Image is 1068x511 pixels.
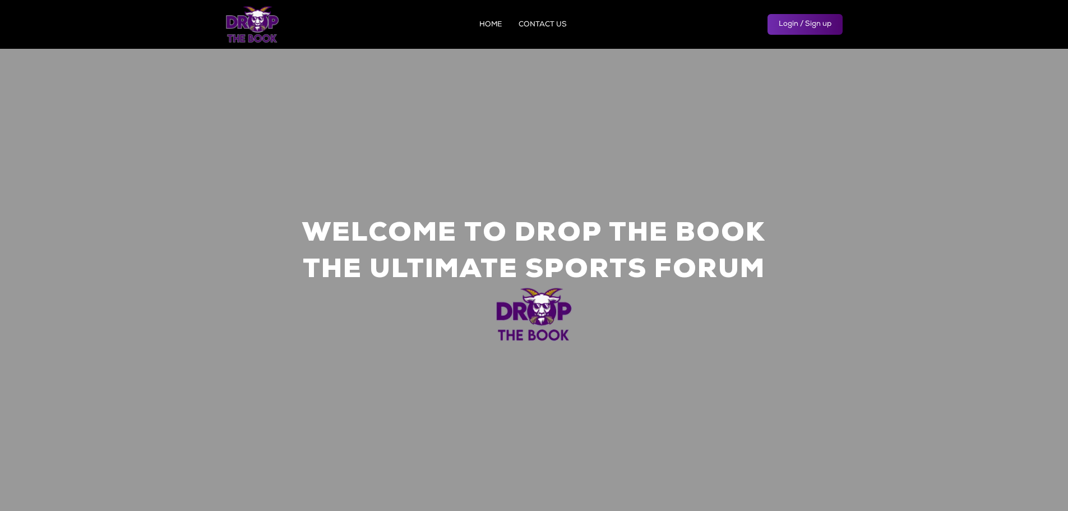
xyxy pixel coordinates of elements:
a: Login / Sign up [768,14,843,35]
a: HOME [479,21,502,29]
img: logo.png [226,6,279,43]
img: logo.png [496,287,573,342]
h1: Welcome to Drop the Book [302,218,766,251]
a: CONTACT US [519,21,567,29]
h1: The Ultimate Sports Forum [303,255,765,287]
